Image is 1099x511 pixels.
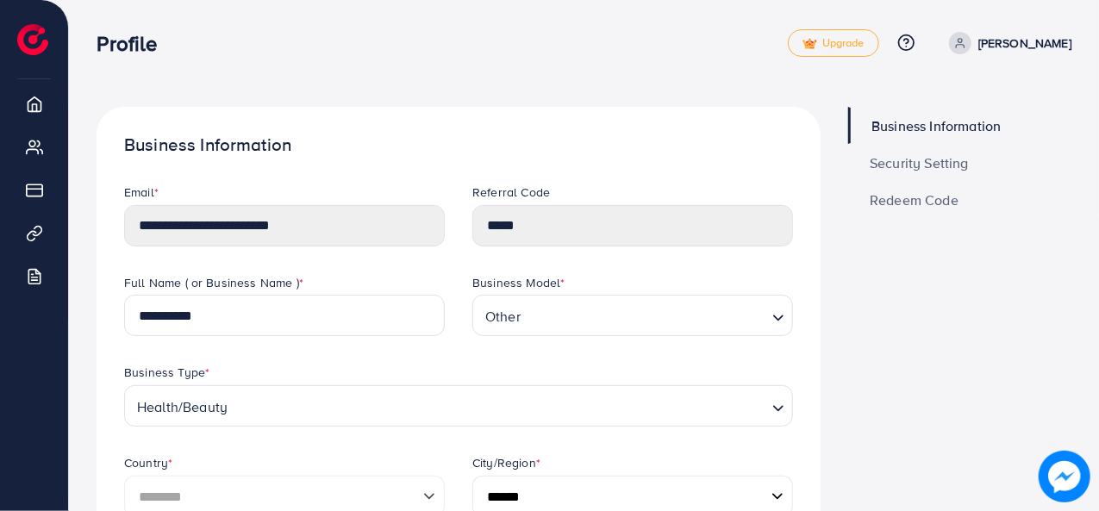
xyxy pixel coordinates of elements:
label: Business Model [472,274,565,291]
label: City/Region [472,454,540,471]
span: Upgrade [802,37,865,50]
input: Search for option [526,300,765,332]
label: Referral Code [472,184,550,201]
label: Business Type [124,364,209,381]
span: Redeem Code [870,193,959,207]
label: Full Name ( or Business Name ) [124,274,303,291]
div: Search for option [472,295,793,336]
label: Country [124,454,172,471]
span: Business Information [871,119,1001,133]
img: logo [17,24,48,55]
p: [PERSON_NAME] [978,33,1071,53]
span: Security Setting [870,156,969,170]
h1: Business Information [124,134,793,156]
h3: Profile [97,31,171,56]
img: image [1039,451,1090,502]
div: Search for option [124,385,793,427]
span: Other [482,301,524,332]
label: Email [124,184,159,201]
a: tickUpgrade [788,29,879,57]
input: Search for option [233,390,765,422]
a: [PERSON_NAME] [942,32,1071,54]
img: tick [802,38,817,50]
span: Health/Beauty [134,391,231,422]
